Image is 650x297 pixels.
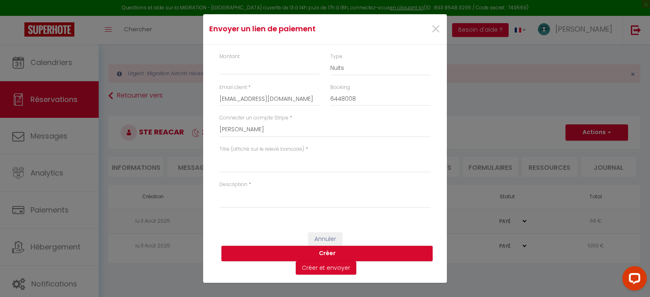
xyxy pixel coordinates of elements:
span: × [431,17,441,41]
label: Email client [219,84,247,91]
label: Montant [219,53,240,61]
label: Connecter un compte Stripe [219,114,288,122]
button: Annuler [308,232,342,246]
label: Description [219,181,247,189]
label: Type [330,53,342,61]
label: Booking [330,84,350,91]
h4: Envoyer un lien de paiement [209,23,360,35]
iframe: LiveChat chat widget [616,263,650,297]
label: Titre (affiché sur le relevé bancaire) [219,145,304,153]
button: Close [431,21,441,38]
button: Créer et envoyer [296,261,356,275]
button: Créer [221,246,433,261]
